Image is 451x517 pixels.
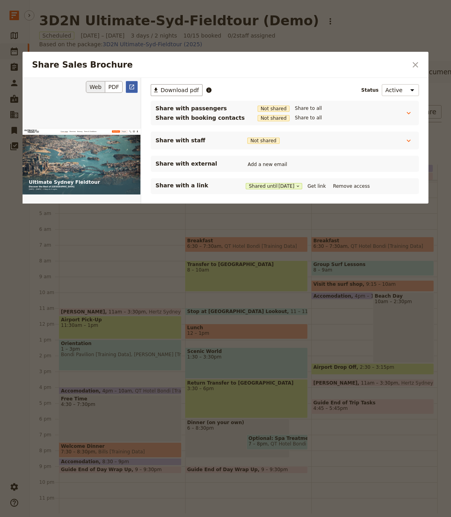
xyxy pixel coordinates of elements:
[28,255,81,264] span: [DATE] – [DATE]
[331,182,372,191] button: Remove access
[155,160,235,168] span: Share with external
[203,8,229,18] a: Overview
[246,183,302,189] button: Shared until[DATE]
[409,58,422,72] button: Close dialog
[28,219,333,241] h1: Ultimate Sydney Fieldtour
[9,5,79,19] img: Outback Tours logo
[265,8,318,18] a: Terms & Conditions
[105,81,123,93] button: PDF
[293,113,324,122] button: Share to all
[235,8,258,18] a: Itinerary
[32,59,407,71] h2: Share Sales Brochure
[151,84,203,96] button: ​Download pdf
[385,8,419,18] a: Book Now
[86,81,105,93] button: Web
[161,86,199,94] span: Download pdf
[247,138,280,144] span: Not shared
[305,182,328,191] button: Get link
[165,8,196,18] a: Cover page
[126,81,138,93] a: Open full preview
[155,114,245,122] span: Share with booking contacts
[155,104,245,112] span: Share with passengers
[293,104,324,113] button: Share to all
[155,136,235,144] span: Share with staff
[258,106,290,112] span: Not shared
[361,87,379,93] span: Status
[28,243,333,255] p: Discover the Best of [GEOGRAPHIC_DATA]
[382,84,419,96] select: Status
[258,115,290,121] span: Not shared
[91,255,150,264] span: 3 days & 2 nights
[246,160,289,169] button: Add a new email
[422,8,450,18] a: Enquire
[155,181,235,189] p: Share with a link
[279,183,295,189] span: [DATE]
